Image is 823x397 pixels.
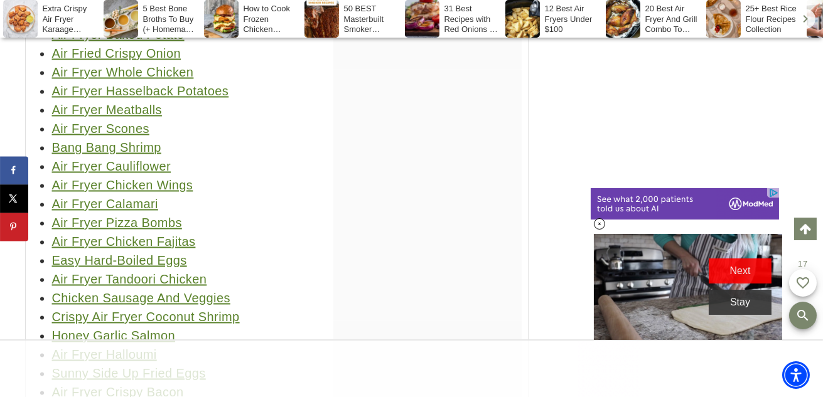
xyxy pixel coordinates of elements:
[782,361,810,389] div: Accessibility Menu
[52,253,187,267] a: Easy Hard-Boiled Eggs
[52,216,182,230] a: Air Fryer Pizza Bombs
[52,159,171,173] a: Air Fryer Cauliflower
[52,310,240,324] a: Crispy Air Fryer Coconut Shrimp
[333,69,522,226] iframe: Advertisement
[52,122,149,135] a: Air Fryer Scones
[52,103,162,117] a: Air Fryer Meatballs
[52,65,194,79] a: Air Fryer Whole Chicken
[591,188,779,220] iframe: Advertisement
[52,140,161,154] a: Bang Bang Shrimp
[730,297,750,307] span: stay
[52,178,193,192] a: Air Fryer Chicken Wings
[794,218,817,240] a: Scroll to top
[52,197,158,211] a: Air Fryer Calamari
[52,235,196,248] a: Air Fryer Chicken Fajitas
[730,265,751,276] span: next
[52,329,176,342] a: Honey Garlic Salmon
[183,341,640,397] iframe: Advertisement
[52,291,230,305] a: Chicken Sausage And Veggies
[52,272,207,286] a: Air Fryer Tandoori Chicken
[52,84,229,98] a: Air Fryer Hasselback Potatoes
